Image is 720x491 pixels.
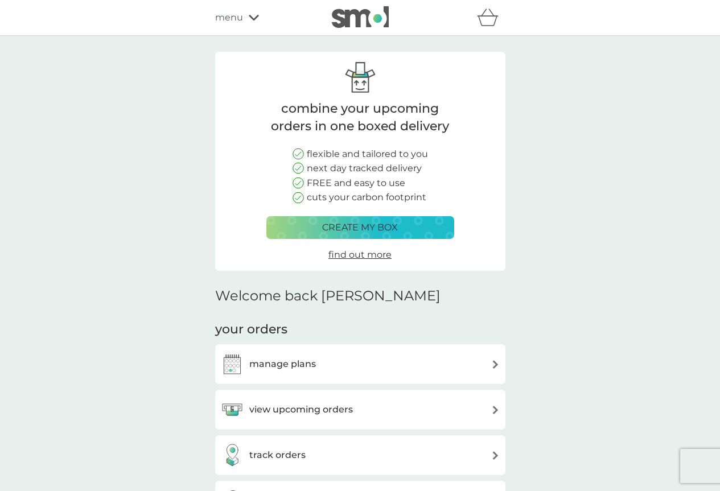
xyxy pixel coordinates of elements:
span: menu [215,10,243,25]
img: smol [332,6,389,28]
img: arrow right [491,451,500,460]
h3: track orders [249,448,306,463]
h3: your orders [215,321,287,339]
button: create my box [266,216,454,239]
p: create my box [322,220,398,235]
p: FREE and easy to use [307,176,405,191]
h3: manage plans [249,357,316,372]
div: basket [477,6,505,29]
img: arrow right [491,360,500,369]
img: arrow right [491,406,500,414]
p: next day tracked delivery [307,161,422,176]
h3: view upcoming orders [249,402,353,417]
span: find out more [328,249,392,260]
a: find out more [328,247,392,262]
p: cuts your carbon footprint [307,190,426,205]
h2: Welcome back [PERSON_NAME] [215,288,441,304]
p: flexible and tailored to you [307,147,428,162]
p: combine your upcoming orders in one boxed delivery [266,100,454,135]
